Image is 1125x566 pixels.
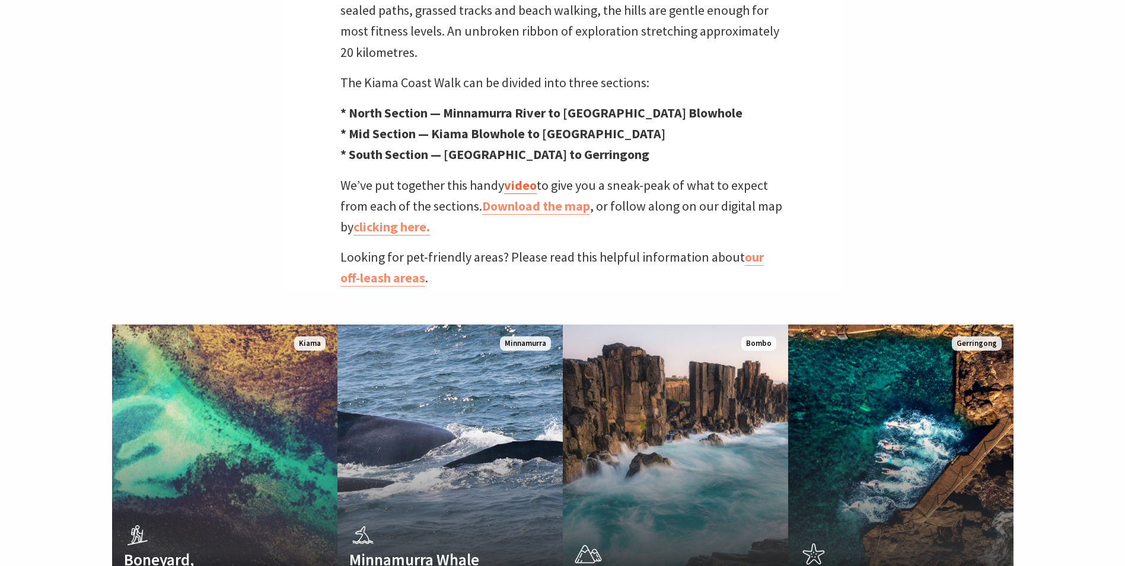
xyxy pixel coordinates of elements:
a: Download the map [482,198,590,215]
p: Looking for pet-friendly areas? Please read this helpful information about . [340,247,785,288]
strong: * North Section — Minnamurra River to [GEOGRAPHIC_DATA] Blowhole [340,104,742,121]
strong: * Mid Section — Kiama Blowhole to [GEOGRAPHIC_DATA] [340,125,665,142]
span: Gerringong [952,336,1002,351]
span: Minnamurra [500,336,551,351]
span: Kiama [294,336,326,351]
a: clicking here. [353,218,430,236]
a: video [504,177,537,194]
p: The Kiama Coast Walk can be divided into three sections: [340,72,785,93]
strong: * South Section — [GEOGRAPHIC_DATA] to Gerringong [340,146,649,163]
a: our off-leash areas [340,249,764,287]
span: Bombo [741,336,776,351]
p: We’ve put together this handy to give you a sneak-peak of what to expect from each of the section... [340,175,785,238]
